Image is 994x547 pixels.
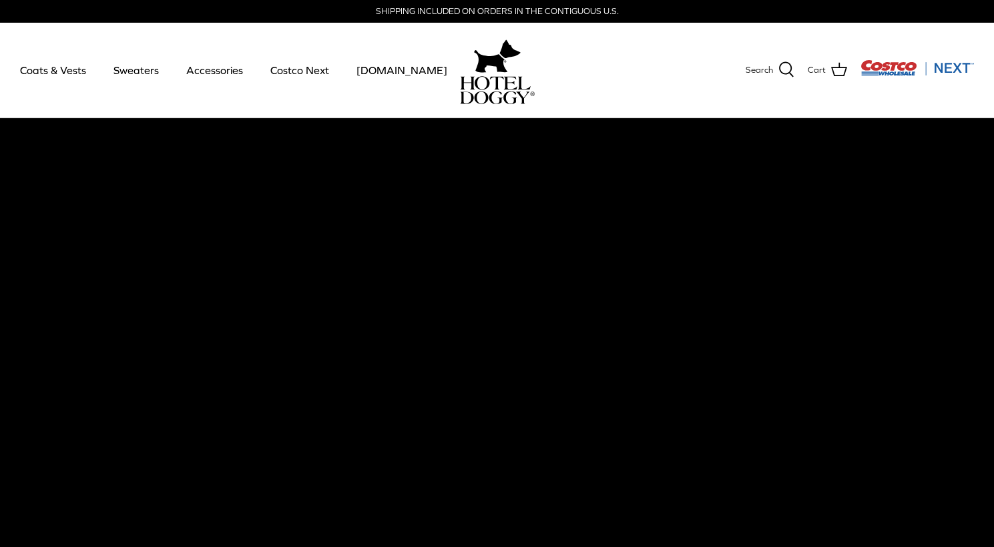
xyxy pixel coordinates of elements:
[746,63,773,77] span: Search
[808,61,847,79] a: Cart
[474,36,521,76] img: hoteldoggy.com
[460,76,535,104] img: hoteldoggycom
[746,61,794,79] a: Search
[101,47,171,93] a: Sweaters
[460,36,535,104] a: hoteldoggy.com hoteldoggycom
[258,47,341,93] a: Costco Next
[808,63,826,77] span: Cart
[860,59,974,76] img: Costco Next
[8,47,98,93] a: Coats & Vests
[860,68,974,78] a: Visit Costco Next
[344,47,459,93] a: [DOMAIN_NAME]
[174,47,255,93] a: Accessories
